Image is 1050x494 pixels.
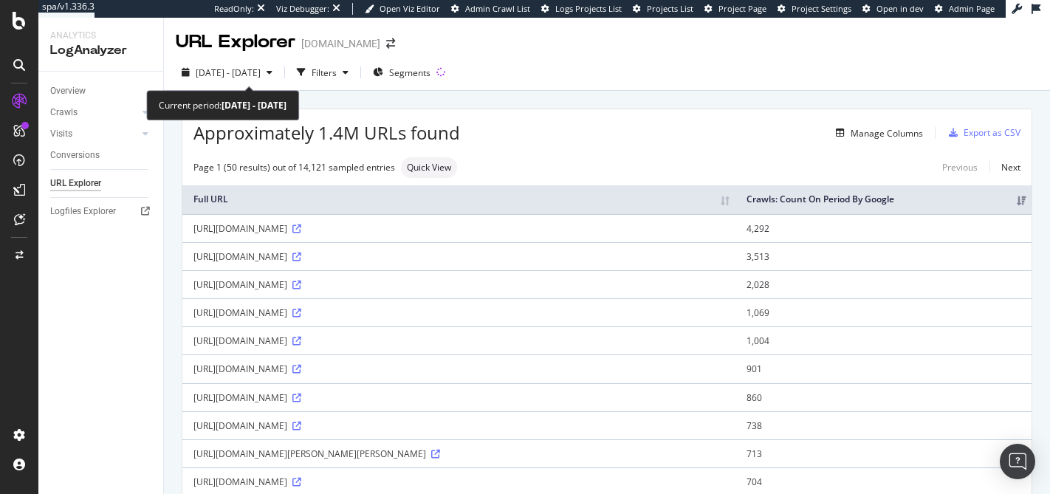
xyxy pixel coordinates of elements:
div: [URL][DOMAIN_NAME] [193,335,724,347]
div: [URL][DOMAIN_NAME] [193,250,724,263]
div: [URL][DOMAIN_NAME] [193,419,724,432]
a: Overview [50,83,153,99]
button: Filters [291,61,354,84]
td: 1,004 [735,326,1032,354]
a: Crawls [50,105,138,120]
span: Logs Projects List [555,3,622,14]
div: Export as CSV [964,126,1020,139]
div: Filters [312,66,337,79]
span: Projects List [647,3,693,14]
div: Page 1 (50 results) out of 14,121 sampled entries [193,161,395,174]
a: Admin Page [935,3,995,15]
div: [URL][DOMAIN_NAME][PERSON_NAME][PERSON_NAME] [193,447,724,460]
div: URL Explorer [50,176,101,191]
div: LogAnalyzer [50,42,151,59]
div: arrow-right-arrow-left [386,38,395,49]
div: Conversions [50,148,100,163]
div: URL Explorer [176,30,295,55]
a: Next [989,157,1020,178]
td: 713 [735,439,1032,467]
b: [DATE] - [DATE] [222,99,286,112]
td: 738 [735,411,1032,439]
span: [DATE] - [DATE] [196,66,261,79]
td: 901 [735,354,1032,382]
div: [DOMAIN_NAME] [301,36,380,51]
button: [DATE] - [DATE] [176,61,278,84]
a: Open Viz Editor [365,3,440,15]
div: [URL][DOMAIN_NAME] [193,476,724,488]
button: Segments [367,61,436,84]
span: Quick View [407,163,451,172]
div: [URL][DOMAIN_NAME] [193,278,724,291]
div: ReadOnly: [214,3,254,15]
button: Manage Columns [830,124,923,142]
a: Project Settings [778,3,851,15]
a: Logs Projects List [541,3,622,15]
div: [URL][DOMAIN_NAME] [193,222,724,235]
a: Visits [50,126,138,142]
div: neutral label [401,157,457,178]
span: Approximately 1.4M URLs found [193,120,460,145]
div: Manage Columns [851,127,923,140]
div: [URL][DOMAIN_NAME] [193,306,724,319]
div: [URL][DOMAIN_NAME] [193,363,724,375]
td: 860 [735,383,1032,411]
th: Full URL: activate to sort column ascending [182,185,735,214]
span: Open Viz Editor [380,3,440,14]
span: Admin Crawl List [465,3,530,14]
td: 1,069 [735,298,1032,326]
div: Current period: [159,97,286,114]
div: Overview [50,83,86,99]
div: Viz Debugger: [276,3,329,15]
a: Admin Crawl List [451,3,530,15]
div: Analytics [50,30,151,42]
button: Export as CSV [943,121,1020,145]
td: 4,292 [735,214,1032,242]
a: Open in dev [862,3,924,15]
a: URL Explorer [50,176,153,191]
div: Crawls [50,105,78,120]
span: Project Page [718,3,766,14]
td: 2,028 [735,270,1032,298]
a: Projects List [633,3,693,15]
span: Segments [389,66,430,79]
th: Crawls: Count On Period By Google: activate to sort column ascending [735,185,1032,214]
td: 3,513 [735,242,1032,270]
a: Conversions [50,148,153,163]
div: Logfiles Explorer [50,204,116,219]
div: Open Intercom Messenger [1000,444,1035,479]
div: Visits [50,126,72,142]
span: Open in dev [876,3,924,14]
span: Admin Page [949,3,995,14]
div: [URL][DOMAIN_NAME] [193,391,724,404]
a: Logfiles Explorer [50,204,153,219]
a: Project Page [704,3,766,15]
span: Project Settings [792,3,851,14]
